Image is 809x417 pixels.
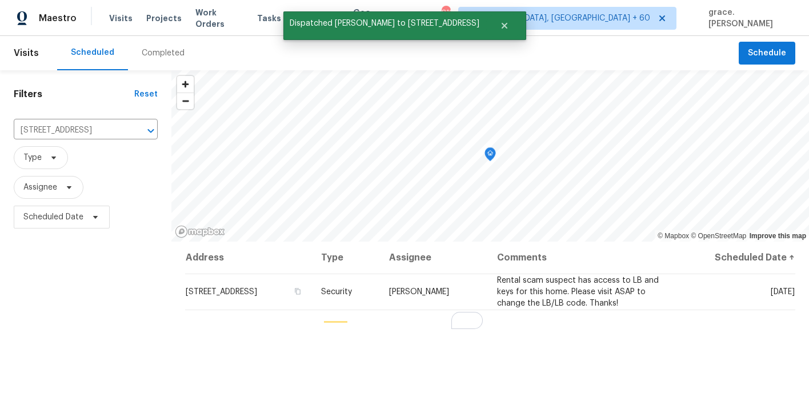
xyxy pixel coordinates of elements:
[353,7,422,30] span: Geo Assignments
[185,242,312,274] th: Address
[109,13,133,24] span: Visits
[146,13,182,24] span: Projects
[442,7,450,18] div: 819
[771,288,795,296] span: [DATE]
[488,242,671,274] th: Comments
[312,242,380,274] th: Type
[195,7,243,30] span: Work Orders
[14,41,39,66] span: Visits
[14,122,126,139] input: Search for an address...
[23,211,83,223] span: Scheduled Date
[23,182,57,193] span: Assignee
[283,11,486,35] span: Dispatched [PERSON_NAME] to [STREET_ADDRESS]
[23,152,42,163] span: Type
[748,46,786,61] span: Schedule
[14,89,134,100] h1: Filters
[486,14,523,37] button: Close
[691,232,746,240] a: OpenStreetMap
[658,232,689,240] a: Mapbox
[39,13,77,24] span: Maestro
[175,225,225,238] a: Mapbox homepage
[704,7,792,30] span: grace.[PERSON_NAME]
[186,288,257,296] span: [STREET_ADDRESS]
[257,14,281,22] span: Tasks
[739,42,795,65] button: Schedule
[177,76,194,93] button: Zoom in
[71,47,114,58] div: Scheduled
[484,147,496,165] div: Map marker
[321,288,352,296] span: Security
[293,286,303,296] button: Copy Address
[177,93,194,109] button: Zoom out
[671,242,795,274] th: Scheduled Date ↑
[497,276,659,307] span: Rental scam suspect has access to LB and keys for this home. Please visit ASAP to change the LB/L...
[142,47,185,59] div: Completed
[468,13,650,24] span: [GEOGRAPHIC_DATA], [GEOGRAPHIC_DATA] + 60
[171,70,809,242] canvas: Map
[134,89,158,100] div: Reset
[750,232,806,240] a: Improve this map
[143,123,159,139] button: Open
